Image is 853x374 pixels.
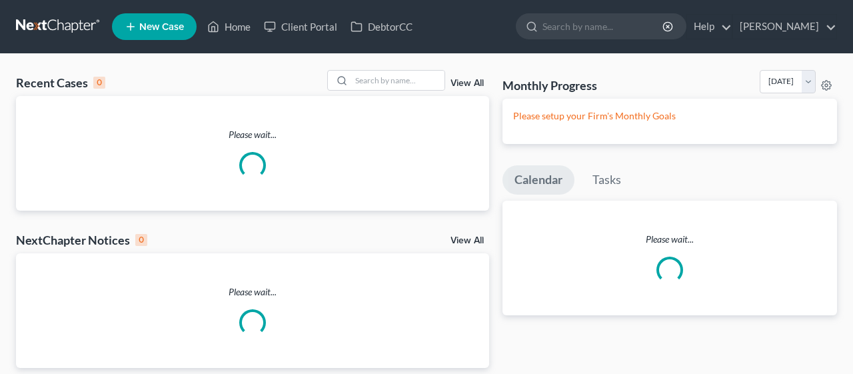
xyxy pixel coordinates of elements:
[257,15,344,39] a: Client Portal
[135,234,147,246] div: 0
[733,15,836,39] a: [PERSON_NAME]
[502,77,597,93] h3: Monthly Progress
[542,14,664,39] input: Search by name...
[201,15,257,39] a: Home
[580,165,633,195] a: Tasks
[16,232,147,248] div: NextChapter Notices
[344,15,419,39] a: DebtorCC
[351,71,444,90] input: Search by name...
[450,236,484,245] a: View All
[502,165,574,195] a: Calendar
[687,15,732,39] a: Help
[16,285,489,299] p: Please wait...
[513,109,826,123] p: Please setup your Firm's Monthly Goals
[450,79,484,88] a: View All
[93,77,105,89] div: 0
[16,75,105,91] div: Recent Cases
[16,128,489,141] p: Please wait...
[502,233,837,246] p: Please wait...
[139,22,184,32] span: New Case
